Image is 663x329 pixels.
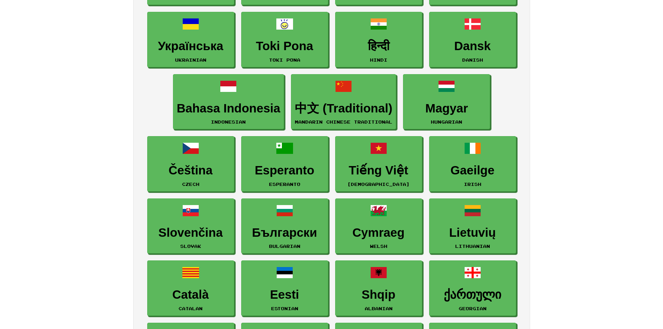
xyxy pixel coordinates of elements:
a: Bahasa IndonesiaIndonesian [173,74,284,130]
a: Tiếng Việt[DEMOGRAPHIC_DATA] [335,136,422,191]
small: [DEMOGRAPHIC_DATA] [347,182,410,187]
a: SlovenčinaSlovak [147,198,234,254]
small: Hungarian [431,119,462,124]
a: УкраїнськаUkrainian [147,12,234,67]
a: ČeštinaCzech [147,136,234,191]
a: Toki PonaToki Pona [241,12,328,67]
a: БългарскиBulgarian [241,198,328,254]
small: Hindi [370,57,387,62]
small: Mandarin Chinese Traditional [295,119,392,124]
small: Ukrainian [175,57,206,62]
h3: Toki Pona [245,39,324,53]
h3: Magyar [407,102,486,115]
a: 中文 (Traditional)Mandarin Chinese Traditional [291,74,396,130]
h3: Català [151,288,230,301]
small: Estonian [271,306,298,311]
h3: 中文 (Traditional) [295,102,392,115]
h3: Български [245,226,324,240]
a: CymraegWelsh [335,198,422,254]
h3: Dansk [433,39,512,53]
h3: Shqip [339,288,418,301]
a: EestiEstonian [241,260,328,316]
small: Catalan [179,306,203,311]
h3: Українська [151,39,230,53]
small: Esperanto [269,182,300,187]
h3: Čeština [151,164,230,177]
small: Welsh [370,244,387,249]
h3: Slovenčina [151,226,230,240]
a: MagyarHungarian [403,74,490,130]
a: LietuviųLithuanian [429,198,516,254]
small: Albanian [365,306,393,311]
small: Danish [462,57,483,62]
h3: Eesti [245,288,324,301]
h3: Bahasa Indonesia [177,102,281,115]
small: Georgian [459,306,487,311]
small: Toki Pona [269,57,300,62]
small: Czech [182,182,199,187]
h3: हिन्दी [339,39,418,53]
a: GaeilgeIrish [429,136,516,191]
small: Indonesian [211,119,246,124]
h3: ქართული [433,288,512,301]
h3: Tiếng Việt [339,164,418,177]
small: Slovak [180,244,201,249]
small: Irish [464,182,481,187]
a: ShqipAlbanian [335,260,422,316]
a: CatalàCatalan [147,260,234,316]
small: Bulgarian [269,244,300,249]
h3: Lietuvių [433,226,512,240]
a: EsperantoEsperanto [241,136,328,191]
h3: Cymraeg [339,226,418,240]
small: Lithuanian [455,244,490,249]
h3: Gaeilge [433,164,512,177]
h3: Esperanto [245,164,324,177]
a: DanskDanish [429,12,516,67]
a: हिन्दीHindi [335,12,422,67]
a: ქართულიGeorgian [429,260,516,316]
